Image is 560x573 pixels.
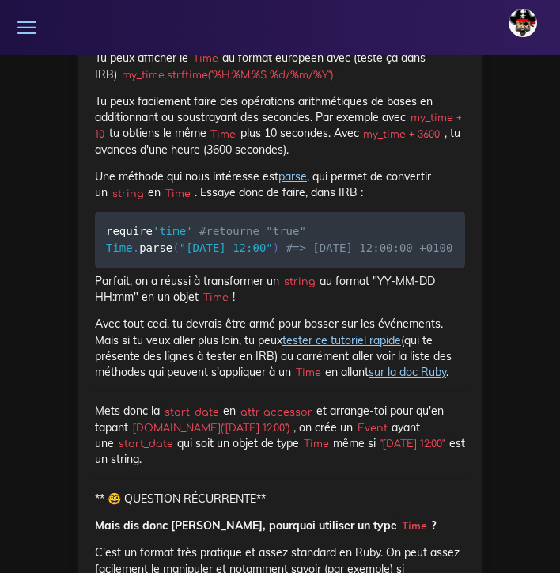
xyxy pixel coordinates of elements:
code: Time [397,518,431,534]
a: parse [278,169,307,184]
span: #=> [DATE] 12:00:00 +0100 [286,241,453,254]
p: Mets donc la en et arrange-toi pour qu'en tapant , on crée un ayant une qui soit un objet de type... [95,403,465,467]
img: avatar [509,9,537,37]
a: tester ce tutoriel rapide [282,333,401,347]
code: Time [188,51,222,66]
strong: Mais dis donc [PERSON_NAME], pourquoi utiliser un type ? [95,518,436,533]
p: Avec tout ceci, tu devrais être armé pour bosser sur les événements. Mais si tu veux aller plus l... [95,316,465,380]
p: ** 🤓 QUESTION RÉCURRENTE** [95,491,465,507]
p: Une méthode qui nous intéresse est , qui permet de convertir un en . Essaye donc de faire, dans I... [95,169,465,201]
p: Tu peux afficher le au format européen avec (teste ça dans IRB) [95,50,465,82]
code: attr_accessor [236,404,316,420]
code: my_time.strftime("%H:%M:%S %d/%m/%Y") [117,67,337,83]
code: Time [199,290,233,305]
code: "[DATE] 12:00" [376,436,448,452]
code: Time [291,365,325,381]
code: my_time + 10 [95,110,462,142]
span: ( [172,241,179,254]
code: Event [353,420,392,436]
span: . [133,241,139,254]
code: Time [206,127,240,142]
code: my_time + 3600 [359,127,445,142]
code: require parse [106,222,457,256]
p: Tu peux facilement faire des opérations arithmétiques de bases en additionnant ou soustrayant des... [95,93,465,157]
code: start_date [160,404,223,420]
a: sur la doc Ruby [369,365,446,379]
span: #retourne "true" [199,225,306,237]
code: string [279,274,320,290]
span: 'time' [153,225,193,237]
code: string [108,186,148,202]
code: [DOMAIN_NAME]("[DATE] 12:00") [128,420,293,436]
p: Parfait, on a réussi à transformer un au format "YY-MM-DD HH:mm" en un objet ! [95,273,465,305]
code: Time [299,436,333,452]
code: start_date [114,436,177,452]
span: Time [106,241,133,254]
code: Time [161,186,195,202]
span: "[DATE] 12:00" [180,241,273,254]
span: ) [273,241,279,254]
